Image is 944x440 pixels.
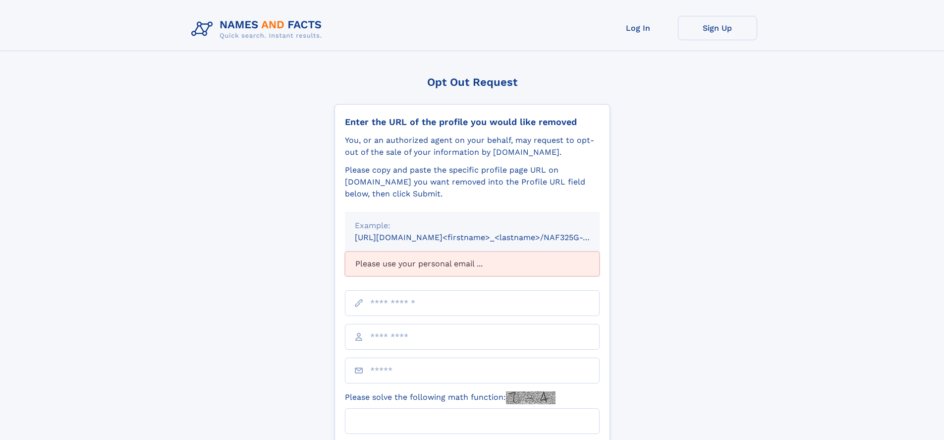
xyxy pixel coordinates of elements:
label: Please solve the following math function: [345,391,555,404]
img: Logo Names and Facts [187,16,330,43]
div: Example: [355,220,590,232]
div: You, or an authorized agent on your behalf, may request to opt-out of the sale of your informatio... [345,134,600,158]
a: Sign Up [678,16,757,40]
div: Please use your personal email ... [345,251,600,276]
div: Enter the URL of the profile you would like removed [345,117,600,127]
small: [URL][DOMAIN_NAME]<firstname>_<lastname>/NAF325G-xxxxxxxx [355,233,618,242]
div: Please copy and paste the specific profile page URL on [DOMAIN_NAME] you want removed into the Pr... [345,164,600,200]
a: Log In [599,16,678,40]
div: Opt Out Request [334,76,610,88]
